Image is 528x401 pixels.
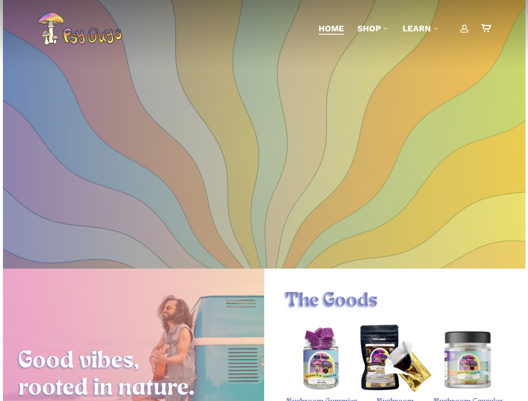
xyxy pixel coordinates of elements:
[403,23,431,33] span: Learn
[431,323,504,396] img: Psy Guys Mushroom Capsules, Hero Dose bottle
[357,23,381,33] span: Shop
[358,323,431,396] img: Psy Guys mushroom chocolate bar packaging and unwrapped bar
[285,323,358,396] a: Psychedelic Mushroom Gummies
[357,23,389,34] a: Shop
[431,323,504,396] a: Magic Mushroom Capsules
[319,23,344,34] a: Home
[358,323,431,396] a: Magic Mushroom Chocolate Bar
[285,323,358,396] img: Blackberry hero dose magic mushroom gummies in a PsyGuys branded jar
[285,289,504,313] h1: The Goods
[403,23,439,34] a: Learn
[319,23,344,33] span: Home
[38,12,122,45] img: PsyGuys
